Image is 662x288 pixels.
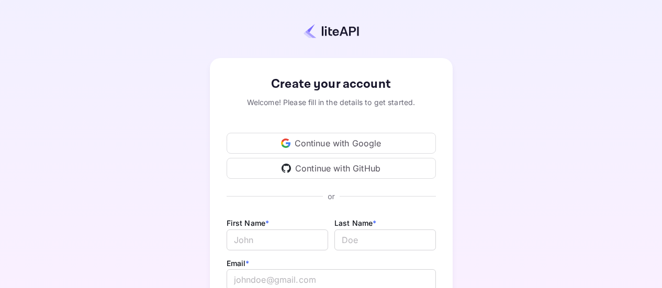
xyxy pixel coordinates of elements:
[227,133,436,154] div: Continue with Google
[334,229,436,250] input: Doe
[227,158,436,179] div: Continue with GitHub
[227,75,436,94] div: Create your account
[304,24,359,39] img: liteapi
[227,218,270,227] label: First Name
[227,97,436,108] div: Welcome! Please fill in the details to get started.
[334,218,377,227] label: Last Name
[227,229,328,250] input: John
[227,259,250,268] label: Email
